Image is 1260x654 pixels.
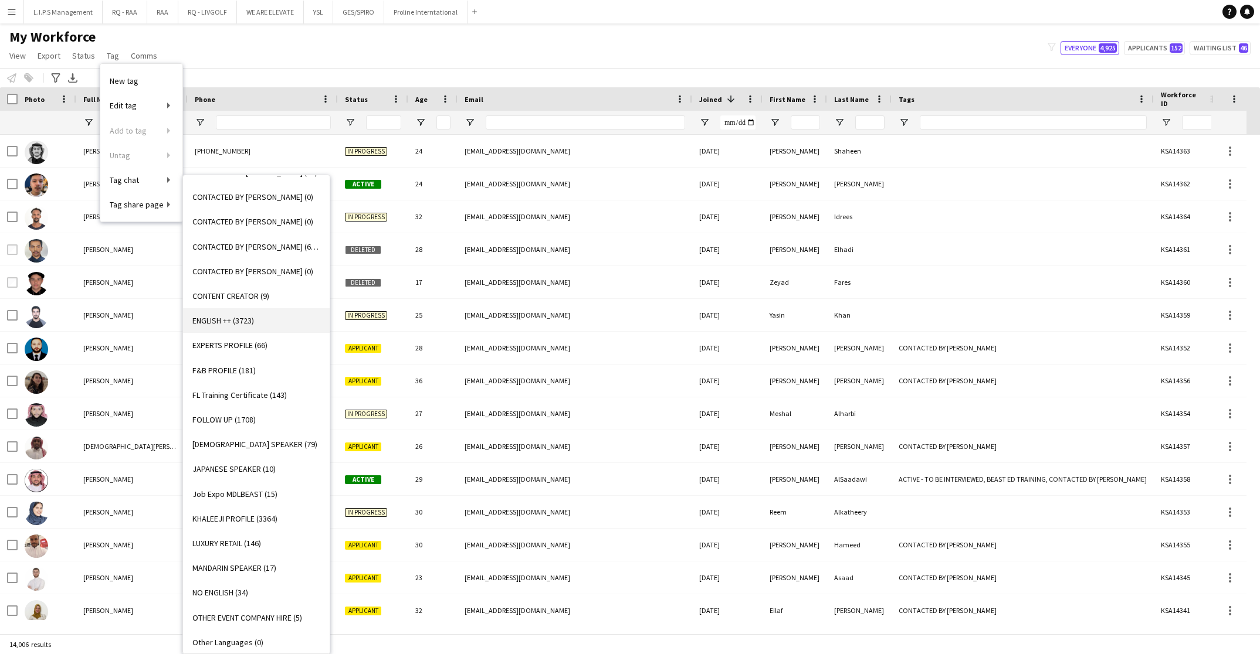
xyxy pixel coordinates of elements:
[83,311,133,319] span: [PERSON_NAME]
[1239,43,1248,53] span: 46
[1161,117,1171,128] button: Open Filter Menu
[25,502,48,525] img: Reem Alkatheery
[692,168,763,200] div: [DATE]
[834,117,845,128] button: Open Filter Menu
[436,115,451,130] input: Age Filter Input
[1124,41,1185,55] button: Applicants152
[1154,168,1224,200] div: KSA14362
[38,50,60,61] span: Export
[1154,332,1224,364] div: KSA14352
[345,147,387,156] span: In progress
[49,71,63,85] app-action-btn: Advanced filters
[827,332,892,364] div: [PERSON_NAME]
[892,332,1154,364] div: CONTACTED BY [PERSON_NAME]
[25,206,48,230] img: Hossam Eldin Idrees
[25,305,48,328] img: Yasin Khan
[763,332,827,364] div: [PERSON_NAME]
[1154,365,1224,397] div: KSA14356
[458,365,692,397] div: [EMAIL_ADDRESS][DOMAIN_NAME]
[770,95,805,104] span: First Name
[408,266,458,298] div: 17
[692,594,763,626] div: [DATE]
[83,179,184,188] span: [PERSON_NAME] [PERSON_NAME]
[892,463,1154,495] div: ACTIVE - TO BE INTERVIEWED, BEAST ED TRAINING, CONTACTED BY [PERSON_NAME]
[408,397,458,430] div: 27
[345,311,387,320] span: In progress
[1154,266,1224,298] div: KSA14360
[83,278,133,287] span: [PERSON_NAME]
[763,266,827,298] div: Zeyad
[345,508,387,517] span: In progress
[25,338,48,361] img: Habib Ullah
[5,48,31,63] a: View
[24,1,103,23] button: L.I.P.S Management
[763,594,827,626] div: Eilaf
[763,233,827,265] div: [PERSON_NAME]
[9,50,26,61] span: View
[415,95,428,104] span: Age
[827,233,892,265] div: Elhadi
[1154,430,1224,462] div: KSA14357
[83,245,133,254] span: [PERSON_NAME]
[827,299,892,331] div: Khan
[408,529,458,561] div: 30
[345,475,381,484] span: Active
[827,594,892,626] div: [PERSON_NAME]
[83,507,133,516] span: [PERSON_NAME]
[1154,463,1224,495] div: KSA14358
[408,233,458,265] div: 28
[107,50,119,61] span: Tag
[83,442,203,451] span: [DEMOGRAPHIC_DATA][PERSON_NAME]
[1154,233,1224,265] div: KSA14361
[458,561,692,594] div: [EMAIL_ADDRESS][DOMAIN_NAME]
[763,463,827,495] div: [PERSON_NAME]
[83,117,94,128] button: Open Filter Menu
[827,266,892,298] div: Fares
[83,376,133,385] span: [PERSON_NAME]
[763,496,827,528] div: Reem
[384,1,468,23] button: Proline Interntational
[408,561,458,594] div: 23
[345,117,355,128] button: Open Filter Menu
[763,365,827,397] div: [PERSON_NAME]
[408,365,458,397] div: 36
[827,397,892,430] div: Alharbi
[1182,115,1217,130] input: Workforce ID Filter Input
[83,409,133,418] span: [PERSON_NAME]
[188,135,338,167] div: [PHONE_NUMBER]
[1061,41,1119,55] button: Everyone4,925
[892,365,1154,397] div: CONTACTED BY [PERSON_NAME]
[692,496,763,528] div: [DATE]
[692,233,763,265] div: [DATE]
[25,173,48,197] img: Haitham Anab
[1154,299,1224,331] div: KSA14359
[25,534,48,558] img: Zishan Hameed
[892,594,1154,626] div: CONTACTED BY [PERSON_NAME]
[195,95,215,104] span: Phone
[692,397,763,430] div: [DATE]
[458,463,692,495] div: [EMAIL_ADDRESS][DOMAIN_NAME]
[899,117,909,128] button: Open Filter Menu
[345,574,381,583] span: Applicant
[1154,397,1224,430] div: KSA14354
[692,200,763,233] div: [DATE]
[699,95,722,104] span: Joined
[692,332,763,364] div: [DATE]
[102,48,124,63] a: Tag
[83,95,116,104] span: Full Name
[458,135,692,167] div: [EMAIL_ADDRESS][DOMAIN_NAME]
[692,365,763,397] div: [DATE]
[827,561,892,594] div: Asaad
[67,48,100,63] a: Status
[345,213,387,222] span: In progress
[345,377,381,386] span: Applicant
[458,266,692,298] div: [EMAIL_ADDRESS][DOMAIN_NAME]
[827,168,892,200] div: [PERSON_NAME]
[83,573,133,582] span: [PERSON_NAME]
[345,541,381,550] span: Applicant
[692,266,763,298] div: [DATE]
[763,397,827,430] div: Meshal
[131,50,157,61] span: Comms
[237,1,304,23] button: WE ARE ELEVATE
[33,48,65,63] a: Export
